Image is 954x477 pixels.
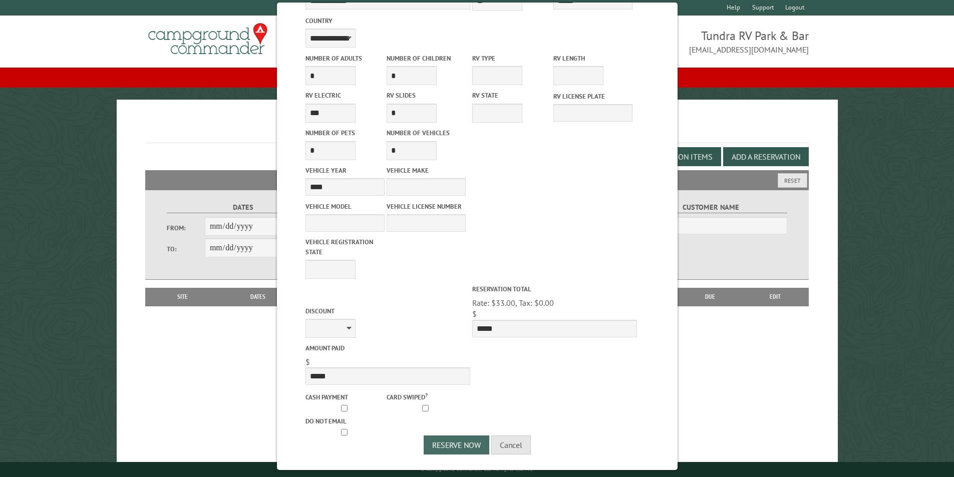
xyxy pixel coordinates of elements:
span: $ [472,309,477,319]
button: Add a Reservation [723,147,809,166]
button: Reset [778,173,807,188]
span: Rate: $33.00, Tax: $0.00 [472,298,554,308]
small: © Campground Commander LLC. All rights reserved. [421,466,534,472]
label: RV Length [553,54,632,63]
label: Card swiped [387,391,466,402]
th: Dates [215,288,301,306]
label: Number of Children [387,54,466,63]
label: Do not email [305,416,385,426]
h2: Filters [145,170,809,189]
button: Cancel [491,435,531,454]
label: Vehicle License Number [387,202,466,211]
label: Number of Pets [305,128,385,138]
label: Country [305,16,470,26]
label: Discount [305,306,470,316]
label: From: [167,223,205,233]
label: Number of Vehicles [387,128,466,138]
label: Vehicle Make [387,166,466,175]
label: Dates [167,202,320,213]
button: Edit Add-on Items [635,147,721,166]
img: Campground Commander [145,20,270,59]
label: RV Electric [305,91,385,100]
label: Number of Adults [305,54,385,63]
a: ? [425,391,428,398]
label: RV State [472,91,551,100]
th: Edit [742,288,809,306]
label: Amount paid [305,343,470,353]
label: Vehicle Model [305,202,385,211]
label: RV Type [472,54,551,63]
th: Due [679,288,742,306]
label: Customer Name [634,202,787,213]
h1: Reservations [145,116,809,143]
th: Site [150,288,215,306]
label: Reservation Total [472,284,637,294]
label: RV Slides [387,91,466,100]
label: To: [167,244,205,254]
button: Reserve Now [424,435,489,454]
label: Cash payment [305,392,385,402]
span: $ [305,357,310,367]
label: Vehicle Registration state [305,237,385,256]
label: RV License Plate [553,92,632,101]
label: Vehicle Year [305,166,385,175]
